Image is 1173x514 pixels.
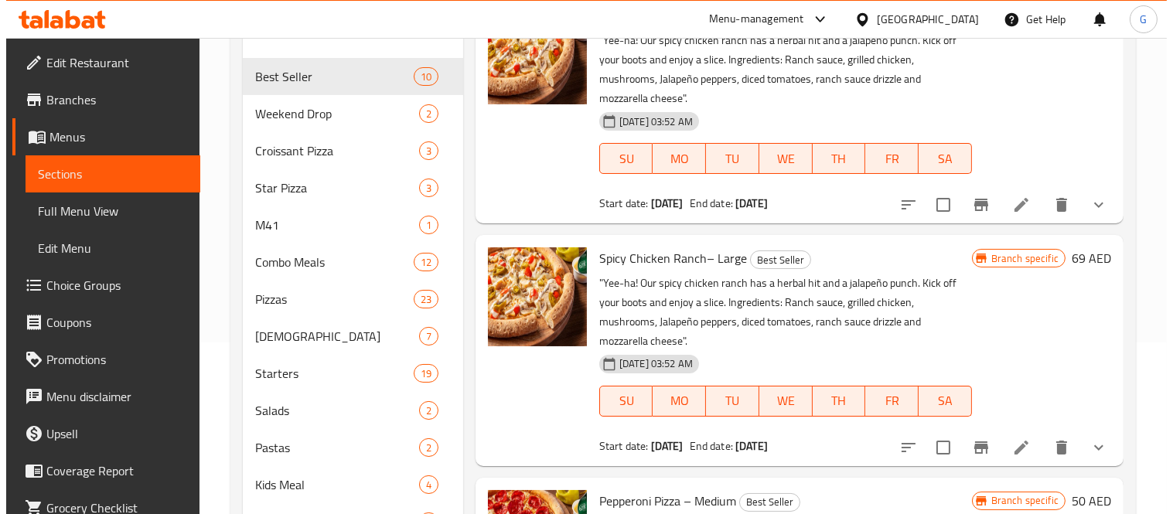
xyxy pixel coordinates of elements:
[734,493,793,511] span: Best Seller
[759,390,800,412] span: WE
[237,95,457,132] div: Weekend Drop2
[919,390,960,412] span: SA
[40,350,182,369] span: Promotions
[6,267,194,304] a: Choice Groups
[407,290,432,308] div: items
[607,114,693,129] span: [DATE] 03:52 AM
[237,206,457,243] div: M411
[859,386,912,417] button: FR
[1006,438,1025,457] a: Edit menu item
[859,143,912,174] button: FR
[40,313,182,332] span: Coupons
[703,10,798,29] div: Menu-management
[249,67,407,86] span: Best Seller
[813,390,854,412] span: TH
[733,493,794,512] div: Best Seller
[593,247,741,270] span: Spicy Chicken Ranch– Large
[593,489,730,512] span: Pepperoni Pizza – Medium
[806,386,860,417] button: TH
[249,364,407,383] span: Starters
[645,193,677,213] b: [DATE]
[600,148,641,170] span: SU
[249,475,413,494] span: Kids Meal
[40,387,182,406] span: Menu disclaimer
[19,230,194,267] a: Edit Menu
[40,276,182,294] span: Choice Groups
[813,148,854,170] span: TH
[956,429,994,466] button: Branch-specific-item
[653,390,694,412] span: MO
[408,292,431,307] span: 23
[1066,247,1105,269] h6: 69 AED
[744,250,805,269] div: Best Seller
[865,390,906,412] span: FR
[408,70,431,84] span: 10
[237,355,457,392] div: Starters19
[414,218,431,233] span: 1
[6,341,194,378] a: Promotions
[32,239,182,257] span: Edit Menu
[408,366,431,381] span: 19
[1037,186,1074,223] button: delete
[32,165,182,183] span: Sections
[706,390,747,412] span: TU
[729,436,762,456] b: [DATE]
[593,386,647,417] button: SU
[413,216,432,234] div: items
[684,436,727,456] span: End date:
[753,143,806,174] button: WE
[729,193,762,213] b: [DATE]
[706,148,747,170] span: TU
[414,329,431,344] span: 7
[249,253,407,271] span: Combo Meals
[413,401,432,420] div: items
[249,179,413,197] span: Star Pizza
[413,438,432,457] div: items
[6,44,194,81] a: Edit Restaurant
[414,403,431,418] span: 2
[600,390,641,412] span: SU
[414,478,431,492] span: 4
[407,253,432,271] div: items
[806,143,860,174] button: TH
[593,274,966,351] p: "Yee-ha! Our spicy chicken ranch has a herbal hit and a jalapeño punch. Kick off your boots and e...
[414,144,431,158] span: 3
[6,304,194,341] a: Coupons
[865,148,906,170] span: FR
[249,141,413,160] span: Croissant Pizza
[237,466,457,503] div: Kids Meal4
[1037,429,1074,466] button: delete
[19,155,194,192] a: Sections
[40,461,182,480] span: Coverage Report
[237,169,457,206] div: Star Pizza3
[237,243,457,281] div: Combo Meals12
[593,193,643,213] span: Start date:
[921,189,953,221] span: Select to update
[414,107,431,121] span: 2
[593,436,643,456] span: Start date:
[408,255,431,270] span: 12
[482,247,581,346] img: Spicy Chicken Ranch– Large
[249,104,413,123] span: Weekend Drop
[237,392,457,429] div: Salads2
[759,148,800,170] span: WE
[1074,429,1111,466] button: show more
[6,118,194,155] a: Menus
[1134,11,1141,28] span: G
[19,192,194,230] a: Full Menu View
[249,401,413,420] span: Salads
[884,429,921,466] button: sort-choices
[40,90,182,109] span: Branches
[646,143,700,174] button: MO
[249,438,413,457] span: Pastas
[43,128,182,146] span: Menus
[1006,196,1025,214] a: Edit menu item
[249,290,407,308] span: Pizzas
[237,281,457,318] div: Pizzas23
[912,386,966,417] button: SA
